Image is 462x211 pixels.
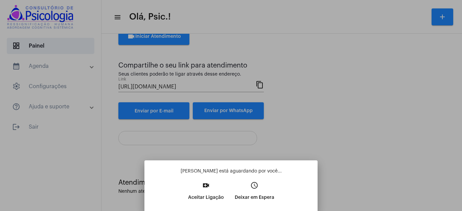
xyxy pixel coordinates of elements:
p: Aceitar Ligação [188,191,224,204]
button: Aceitar Ligação [183,179,229,208]
button: Deixar em Espera [229,179,280,208]
p: Deixar em Espera [235,191,274,204]
mat-icon: video_call [202,181,210,189]
mat-icon: access_time [250,181,258,189]
p: [PERSON_NAME] está aguardando por você... [150,168,312,175]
